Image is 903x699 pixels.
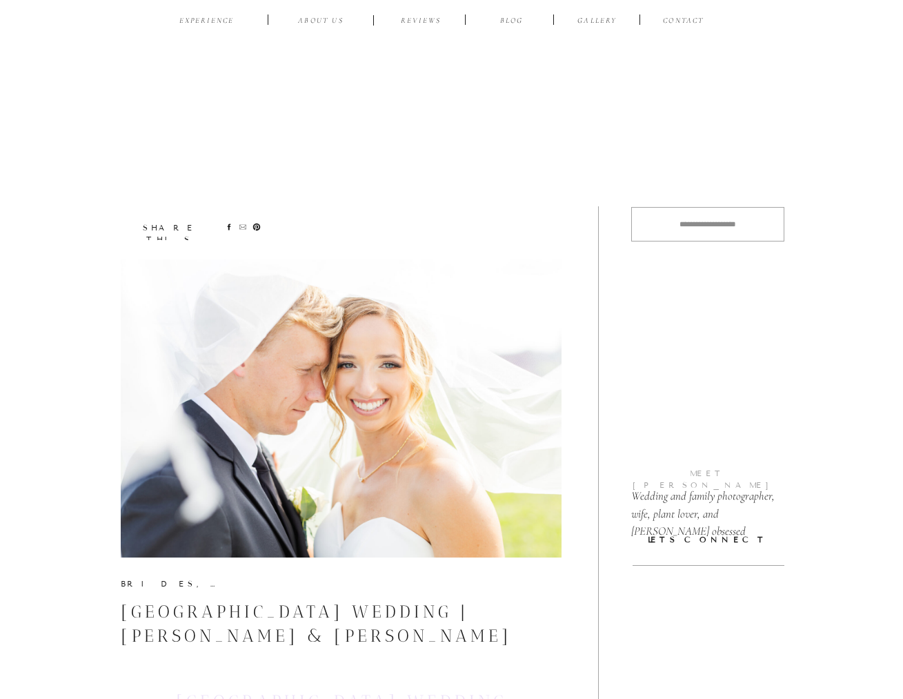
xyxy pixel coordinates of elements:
a: Gallery [575,15,621,28]
a: BLOG [490,15,534,28]
a: EXPERIENCE [175,15,239,28]
p: , [121,578,240,589]
a: ABOUT US [288,15,354,28]
p: meet [PERSON_NAME] [631,468,784,479]
a: CONTACT [661,15,707,28]
p: share this post: [119,222,220,235]
a: Brides [121,579,197,589]
a: reviews [388,15,454,28]
p: Wedding and family photographer, wife, plant lover, and [PERSON_NAME] obsessed [631,487,793,521]
h3: [GEOGRAPHIC_DATA] Wedding | [PERSON_NAME] & [PERSON_NAME] [121,600,562,648]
